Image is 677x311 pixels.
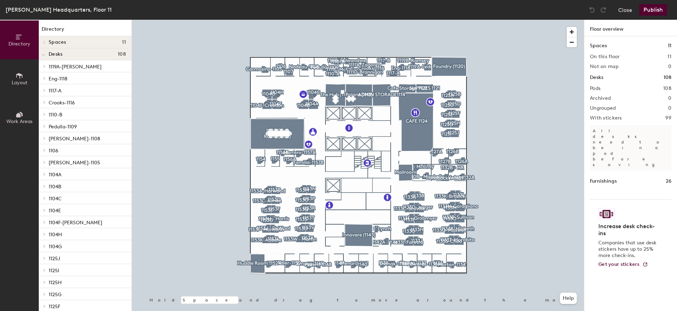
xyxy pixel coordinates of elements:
[584,20,677,36] h1: Floor overview
[39,25,132,36] h1: Directory
[560,293,577,304] button: Help
[49,268,59,274] span: 1125I
[590,42,607,50] h1: Spaces
[663,86,671,91] h2: 108
[49,208,61,214] span: 1104E
[590,125,671,170] p: All desks need to be in a pod before saving
[590,177,617,185] h1: Furnishings
[8,41,30,47] span: Directory
[49,196,62,202] span: 1104C
[668,105,671,111] h2: 0
[667,54,671,60] h2: 11
[590,115,622,121] h2: With stickers
[588,6,596,13] img: Undo
[49,220,102,226] span: 1104F-[PERSON_NAME]
[49,39,66,45] span: Spaces
[49,292,61,298] span: 1125G
[49,256,60,262] span: 1125J
[6,5,112,14] div: [PERSON_NAME] Headquarters, Floor 11
[49,172,61,178] span: 1104A
[49,148,58,154] span: 1106
[49,280,62,286] span: 1125H
[118,51,126,57] span: 108
[49,232,62,238] span: 1104H
[598,208,615,220] img: Sticker logo
[666,177,671,185] h1: 26
[598,261,640,267] span: Get your stickers
[49,304,60,310] span: 1125F
[590,86,600,91] h2: Pods
[49,100,75,106] span: Crooks-1116
[49,76,67,82] span: Eng-1118
[598,223,659,237] h4: Increase desk check-ins
[6,118,32,124] span: Work Areas
[639,4,667,16] button: Publish
[590,64,618,69] h2: Not on map
[598,240,659,259] p: Companies that use desk stickers have up to 25% more check-ins.
[590,74,603,81] h1: Desks
[590,96,611,101] h2: Archived
[665,115,671,121] h2: 99
[49,244,62,250] span: 1104G
[668,64,671,69] h2: 0
[668,96,671,101] h2: 0
[664,74,671,81] h1: 108
[49,124,77,130] span: Pedulla-1109
[12,80,28,86] span: Layout
[590,54,620,60] h2: On this floor
[49,64,102,70] span: 1119A-[PERSON_NAME]
[49,51,62,57] span: Desks
[618,4,632,16] button: Close
[49,136,100,142] span: [PERSON_NAME]-1108
[49,88,61,94] span: 1117-A
[49,160,100,166] span: [PERSON_NAME]-1105
[600,6,607,13] img: Redo
[122,39,126,45] span: 11
[49,184,61,190] span: 1104B
[49,112,62,118] span: 1110-B
[590,105,616,111] h2: Ungrouped
[598,262,648,268] a: Get your stickers
[668,42,671,50] h1: 11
